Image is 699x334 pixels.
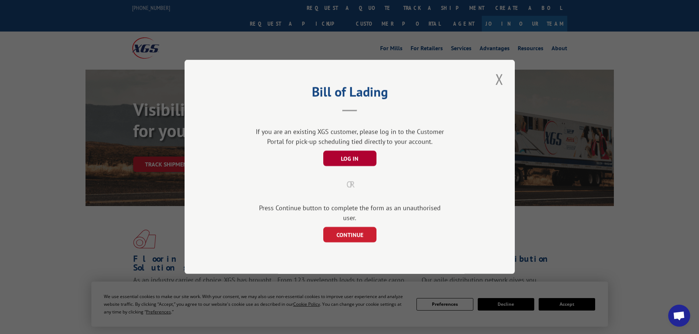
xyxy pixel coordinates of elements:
h2: Bill of Lading [221,87,478,100]
button: CONTINUE [323,227,376,243]
button: Close modal [493,69,506,89]
div: If you are an existing XGS customer, please log in to the Customer Portal for pick-up scheduling ... [252,127,447,147]
div: OR [221,178,478,191]
div: Press Continue button to complete the form as an unauthorised user. [252,203,447,223]
a: Open chat [668,305,690,327]
button: LOG IN [323,151,376,166]
a: LOG IN [323,156,376,162]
